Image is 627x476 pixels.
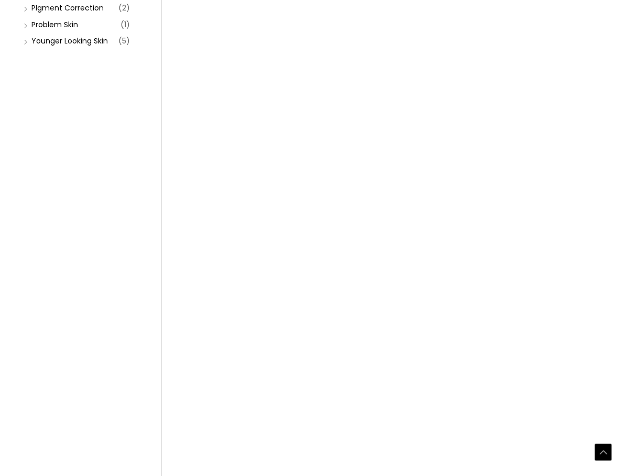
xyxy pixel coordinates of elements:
[31,19,78,30] a: Problem Skin
[118,34,130,48] span: (5)
[120,17,130,32] span: (1)
[31,3,104,13] a: PIgment Correction
[118,1,130,15] span: (2)
[31,36,108,46] a: Younger Looking Skin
